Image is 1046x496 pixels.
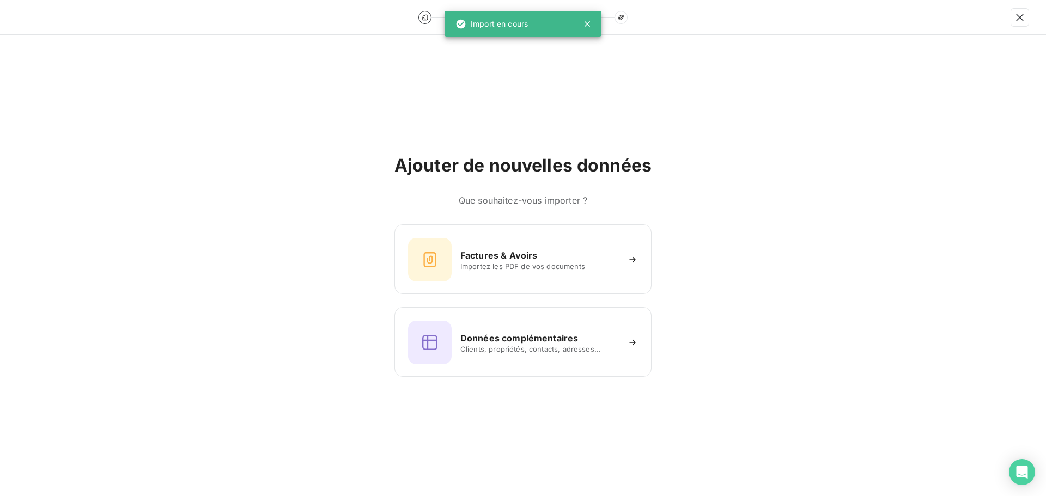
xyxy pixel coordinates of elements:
h6: Données complémentaires [460,332,578,345]
div: Import en cours [455,14,528,34]
h2: Ajouter de nouvelles données [394,155,652,176]
h6: Que souhaitez-vous importer ? [394,194,652,207]
span: Importez les PDF de vos documents [460,262,618,271]
h6: Factures & Avoirs [460,249,538,262]
span: Clients, propriétés, contacts, adresses... [460,345,618,353]
div: Open Intercom Messenger [1009,459,1035,485]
